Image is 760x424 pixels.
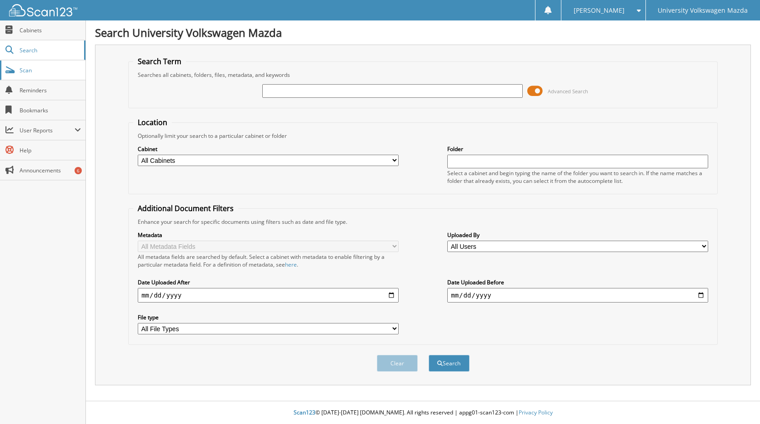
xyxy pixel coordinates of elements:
input: start [138,288,399,303]
div: All metadata fields are searched by default. Select a cabinet with metadata to enable filtering b... [138,253,399,268]
legend: Search Term [133,56,186,66]
div: © [DATE]-[DATE] [DOMAIN_NAME]. All rights reserved | appg01-scan123-com | [86,402,760,424]
a: here [285,261,297,268]
span: Reminders [20,86,81,94]
span: [PERSON_NAME] [574,8,625,13]
span: Bookmarks [20,106,81,114]
button: Clear [377,355,418,372]
label: Metadata [138,231,399,239]
div: Optionally limit your search to a particular cabinet or folder [133,132,713,140]
img: scan123-logo-white.svg [9,4,77,16]
legend: Location [133,117,172,127]
iframe: Chat Widget [715,380,760,424]
div: Searches all cabinets, folders, files, metadata, and keywords [133,71,713,79]
span: Advanced Search [548,88,588,95]
input: end [447,288,708,303]
div: Select a cabinet and begin typing the name of the folder you want to search in. If the name match... [447,169,708,185]
div: 6 [75,167,82,174]
label: Cabinet [138,145,399,153]
span: University Volkswagen Mazda [658,8,748,13]
legend: Additional Document Filters [133,203,238,213]
label: Uploaded By [447,231,708,239]
span: User Reports [20,126,75,134]
label: Date Uploaded Before [447,278,708,286]
span: Scan123 [294,409,315,416]
label: File type [138,313,399,321]
span: Search [20,46,80,54]
div: Enhance your search for specific documents using filters such as date and file type. [133,218,713,226]
span: Announcements [20,167,81,174]
button: Search [429,355,470,372]
span: Cabinets [20,26,81,34]
label: Date Uploaded After [138,278,399,286]
span: Help [20,146,81,154]
h1: Search University Volkswagen Mazda [95,25,751,40]
label: Folder [447,145,708,153]
a: Privacy Policy [519,409,553,416]
span: Scan [20,66,81,74]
